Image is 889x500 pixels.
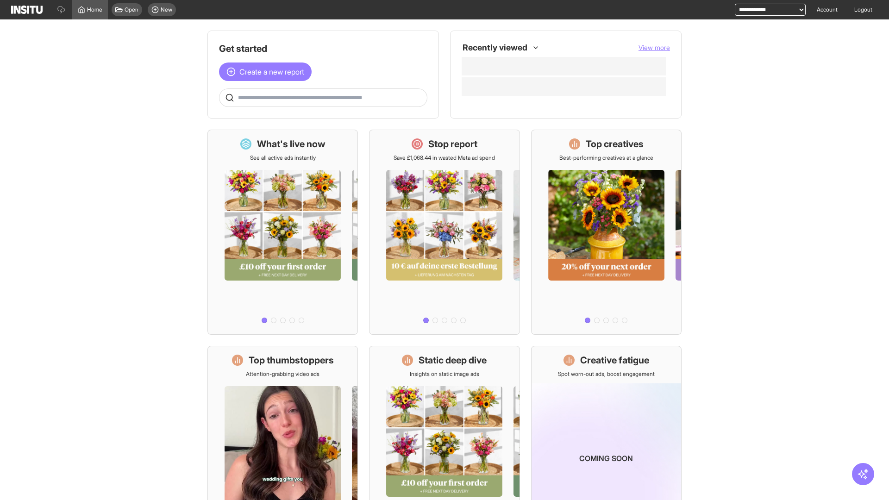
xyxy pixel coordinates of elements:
p: See all active ads instantly [250,154,316,162]
span: Home [87,6,102,13]
span: Open [125,6,138,13]
h1: What's live now [257,137,326,150]
p: Save £1,068.44 in wasted Meta ad spend [394,154,495,162]
button: Create a new report [219,62,312,81]
p: Insights on static image ads [410,370,479,378]
a: Top creativesBest-performing creatives at a glance [531,130,682,335]
p: Attention-grabbing video ads [246,370,319,378]
span: Create a new report [239,66,304,77]
h1: Stop report [428,137,477,150]
button: View more [639,43,670,52]
h1: Top creatives [586,137,644,150]
img: Logo [11,6,43,14]
span: New [161,6,172,13]
h1: Static deep dive [419,354,487,367]
span: View more [639,44,670,51]
h1: Top thumbstoppers [249,354,334,367]
a: Stop reportSave £1,068.44 in wasted Meta ad spend [369,130,520,335]
a: What's live nowSee all active ads instantly [207,130,358,335]
p: Best-performing creatives at a glance [559,154,653,162]
h1: Get started [219,42,427,55]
